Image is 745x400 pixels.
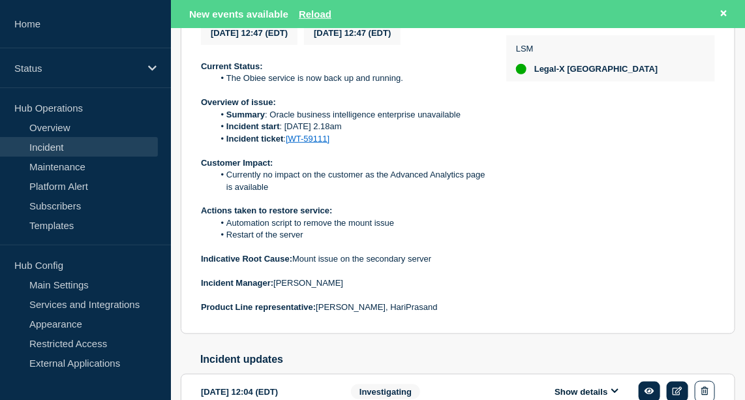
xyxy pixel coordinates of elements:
[314,28,391,38] span: [DATE] 12:47 (EDT)
[201,278,273,288] strong: Incident Manager:
[200,354,735,365] h2: Incident updates
[189,8,288,20] span: New events available
[201,277,485,289] p: [PERSON_NAME]
[516,44,658,54] p: LSM
[351,384,420,399] span: Investigating
[214,229,486,241] li: Restart of the server
[226,110,265,119] strong: Summary
[214,72,486,84] li: The Obiee service is now back up and running.
[226,134,283,144] strong: Incident ticket
[214,121,486,132] li: : [DATE] 2.18am
[201,158,273,168] strong: Customer Impact:
[214,217,486,229] li: Automation script to remove the mount issue
[214,109,486,121] li: : Oracle business intelligence enterprise unavailable
[551,386,622,397] button: Show details
[534,64,658,74] span: Legal-X [GEOGRAPHIC_DATA]
[201,206,333,215] strong: Actions taken to restore service:
[214,133,486,145] li: :
[14,63,140,74] p: Status
[299,8,331,20] button: Reload
[226,121,280,131] strong: Incident start
[211,28,288,38] span: [DATE] 12:47 (EDT)
[201,253,485,265] p: Mount issue on the secondary server
[201,254,292,264] strong: Indicative Root Cause:
[286,134,329,144] a: [WT-59111]
[516,64,526,74] div: up
[201,302,316,312] strong: Product Line representative:
[201,61,263,71] strong: Current Status:
[214,169,486,193] li: Currently no impact on the customer as the Advanced Analytics page is available
[201,97,276,107] strong: Overview of issue:
[201,301,485,313] p: [PERSON_NAME], HariPrasand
